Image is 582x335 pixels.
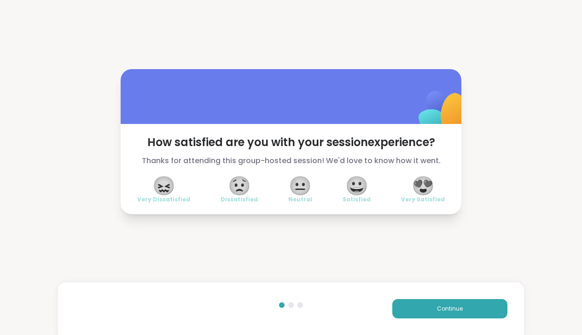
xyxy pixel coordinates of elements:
span: Neutral [288,196,312,203]
span: 😍 [412,177,435,194]
span: Very Satisfied [401,196,445,203]
span: 😖 [152,177,175,194]
span: 😟 [228,177,251,194]
button: Continue [392,299,507,318]
span: Continue [437,305,463,313]
span: Thanks for attending this group-hosted session! We'd love to know how it went. [137,155,445,166]
span: 😀 [345,177,368,194]
span: Very Dissatisfied [137,196,190,203]
img: ShareWell Logomark [397,67,489,159]
span: Satisfied [343,196,371,203]
span: How satisfied are you with your session experience? [137,135,445,150]
span: Dissatisfied [221,196,258,203]
span: 😐 [289,177,312,194]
